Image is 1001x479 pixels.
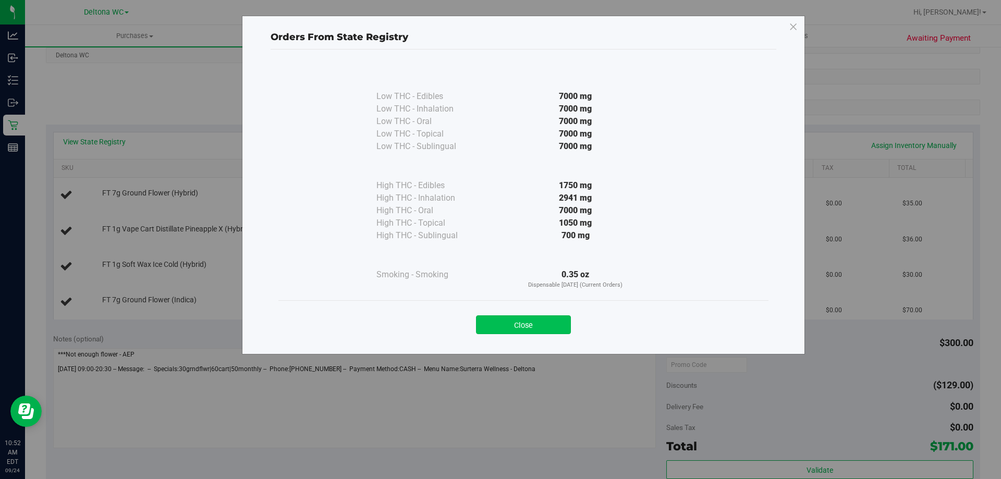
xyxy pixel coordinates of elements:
div: High THC - Oral [376,204,481,217]
iframe: Resource center [10,396,42,427]
div: High THC - Sublingual [376,229,481,242]
div: 7000 mg [481,140,670,153]
div: 7000 mg [481,204,670,217]
div: 1050 mg [481,217,670,229]
div: Low THC - Inhalation [376,103,481,115]
div: 700 mg [481,229,670,242]
div: 7000 mg [481,103,670,115]
div: High THC - Inhalation [376,192,481,204]
div: Low THC - Sublingual [376,140,481,153]
div: Low THC - Topical [376,128,481,140]
div: 7000 mg [481,128,670,140]
span: Orders From State Registry [271,31,408,43]
p: Dispensable [DATE] (Current Orders) [481,281,670,290]
div: Smoking - Smoking [376,268,481,281]
div: 2941 mg [481,192,670,204]
div: Low THC - Edibles [376,90,481,103]
div: 7000 mg [481,90,670,103]
div: 0.35 oz [481,268,670,290]
div: High THC - Edibles [376,179,481,192]
button: Close [476,315,571,334]
div: High THC - Topical [376,217,481,229]
div: 7000 mg [481,115,670,128]
div: 1750 mg [481,179,670,192]
div: Low THC - Oral [376,115,481,128]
